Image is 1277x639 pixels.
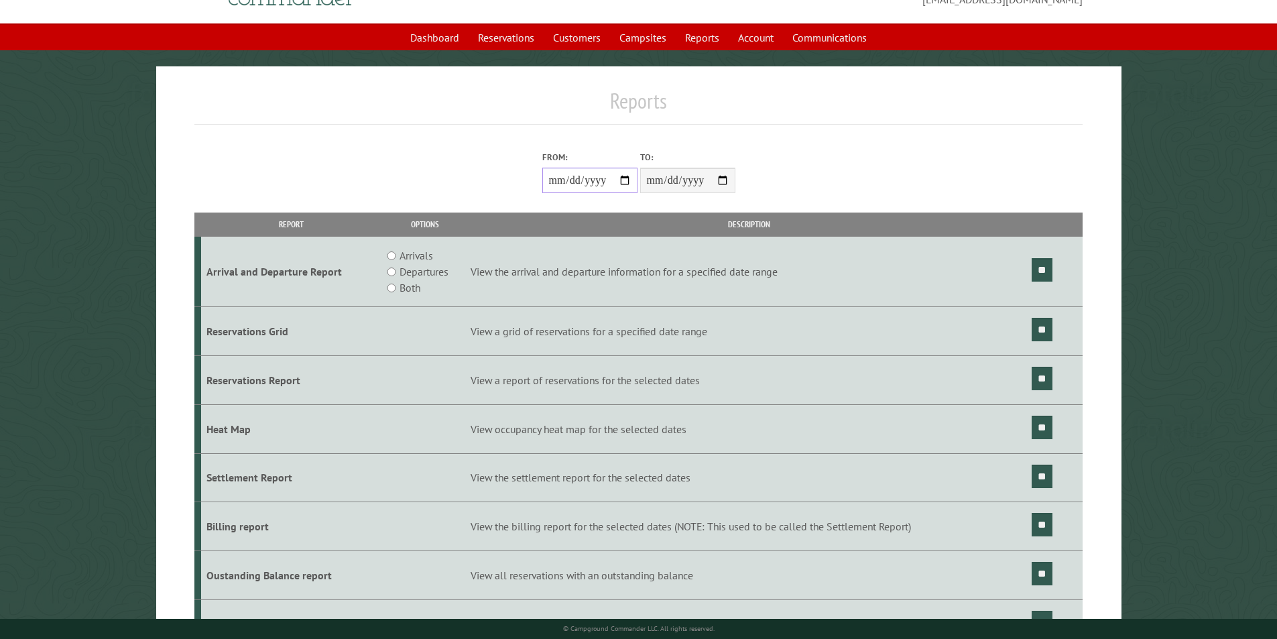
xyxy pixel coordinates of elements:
[469,404,1030,453] td: View occupancy heat map for the selected dates
[469,213,1030,236] th: Description
[402,25,467,50] a: Dashboard
[542,151,637,164] label: From:
[201,307,381,356] td: Reservations Grid
[201,502,381,551] td: Billing report
[470,25,542,50] a: Reservations
[201,237,381,307] td: Arrival and Departure Report
[469,551,1030,600] td: View all reservations with an outstanding balance
[201,213,381,236] th: Report
[469,237,1030,307] td: View the arrival and departure information for a specified date range
[469,355,1030,404] td: View a report of reservations for the selected dates
[730,25,782,50] a: Account
[563,624,715,633] small: © Campground Commander LLC. All rights reserved.
[469,502,1030,551] td: View the billing report for the selected dates (NOTE: This used to be called the Settlement Report)
[201,453,381,502] td: Settlement Report
[545,25,609,50] a: Customers
[201,355,381,404] td: Reservations Report
[400,247,433,264] label: Arrivals
[640,151,735,164] label: To:
[677,25,727,50] a: Reports
[469,307,1030,356] td: View a grid of reservations for a specified date range
[400,280,420,296] label: Both
[194,88,1083,125] h1: Reports
[201,551,381,600] td: Oustanding Balance report
[381,213,468,236] th: Options
[400,264,448,280] label: Departures
[469,453,1030,502] td: View the settlement report for the selected dates
[201,404,381,453] td: Heat Map
[784,25,875,50] a: Communications
[611,25,674,50] a: Campsites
